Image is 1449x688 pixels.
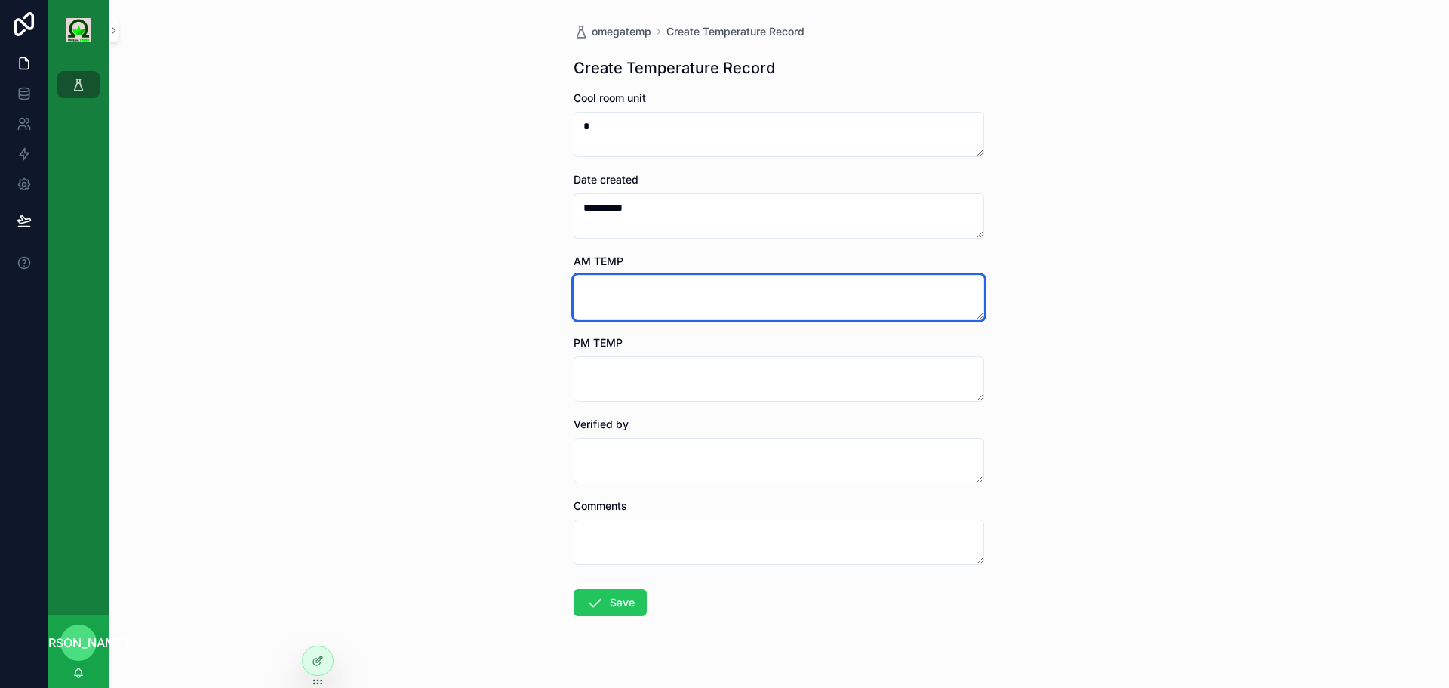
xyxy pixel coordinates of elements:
a: omegatemp [574,24,651,39]
span: Comments [574,499,627,512]
div: scrollable content [48,60,109,118]
span: Date created [574,173,638,186]
span: PM TEMP [574,336,623,349]
span: omegatemp [592,24,651,39]
a: Create Temperature Record [666,24,804,39]
h1: Create Temperature Record [574,57,775,79]
img: App logo [66,18,91,42]
button: Save [574,589,647,616]
span: Cool room unit [574,91,646,104]
span: [PERSON_NAME] [29,634,128,652]
span: Verified by [574,418,629,430]
span: AM TEMP [574,255,623,267]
